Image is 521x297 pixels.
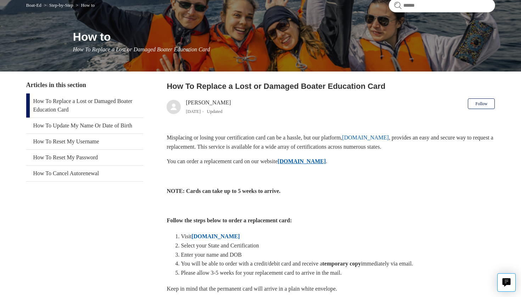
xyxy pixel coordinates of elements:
[26,150,144,165] a: How To Reset My Password
[207,109,223,114] li: Updated
[167,188,280,194] strong: NOTE: Cards can take up to 5 weeks to arrive.
[278,158,326,164] a: [DOMAIN_NAME]
[26,2,41,8] a: Boat-Ed
[167,158,278,164] span: You can order a replacement card on our website
[181,233,191,239] span: Visit
[26,93,144,118] a: How To Replace a Lost or Damaged Boater Education Card
[497,273,516,292] button: Live chat
[26,134,144,149] a: How To Reset My Username
[167,133,495,151] p: Misplacing or losing your certification card can be a hassle, but our platform, , provides an eas...
[186,109,201,114] time: 04/08/2025, 11:48
[326,158,327,164] span: .
[26,118,144,133] a: How To Update My Name Or Date of Birth
[26,166,144,181] a: How To Cancel Autorenewal
[167,217,292,223] strong: Follow the steps below to order a replacement card:
[49,2,73,8] a: Step-by-Step
[468,98,495,109] button: Follow Article
[323,261,361,267] strong: temporary copy
[186,98,231,115] div: [PERSON_NAME]
[167,286,337,292] span: Keep in mind that the permanent card will arrive in a plain white envelope.
[26,2,43,8] li: Boat-Ed
[192,233,240,239] a: [DOMAIN_NAME]
[73,46,210,52] span: How To Replace a Lost or Damaged Boater Education Card
[181,270,342,276] span: Please allow 3-5 weeks for your replacement card to arrive in the mail.
[342,135,389,141] a: [DOMAIN_NAME]
[26,81,86,88] span: Articles in this section
[81,2,95,8] a: How to
[181,261,413,267] span: You will be able to order with a credit/debit card and receive a immediately via email.
[43,2,74,8] li: Step-by-Step
[181,242,259,249] span: Select your State and Certification
[167,80,495,92] h2: How To Replace a Lost or Damaged Boater Education Card
[181,252,242,258] span: Enter your name and DOB
[73,28,495,45] h1: How to
[74,2,95,8] li: How to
